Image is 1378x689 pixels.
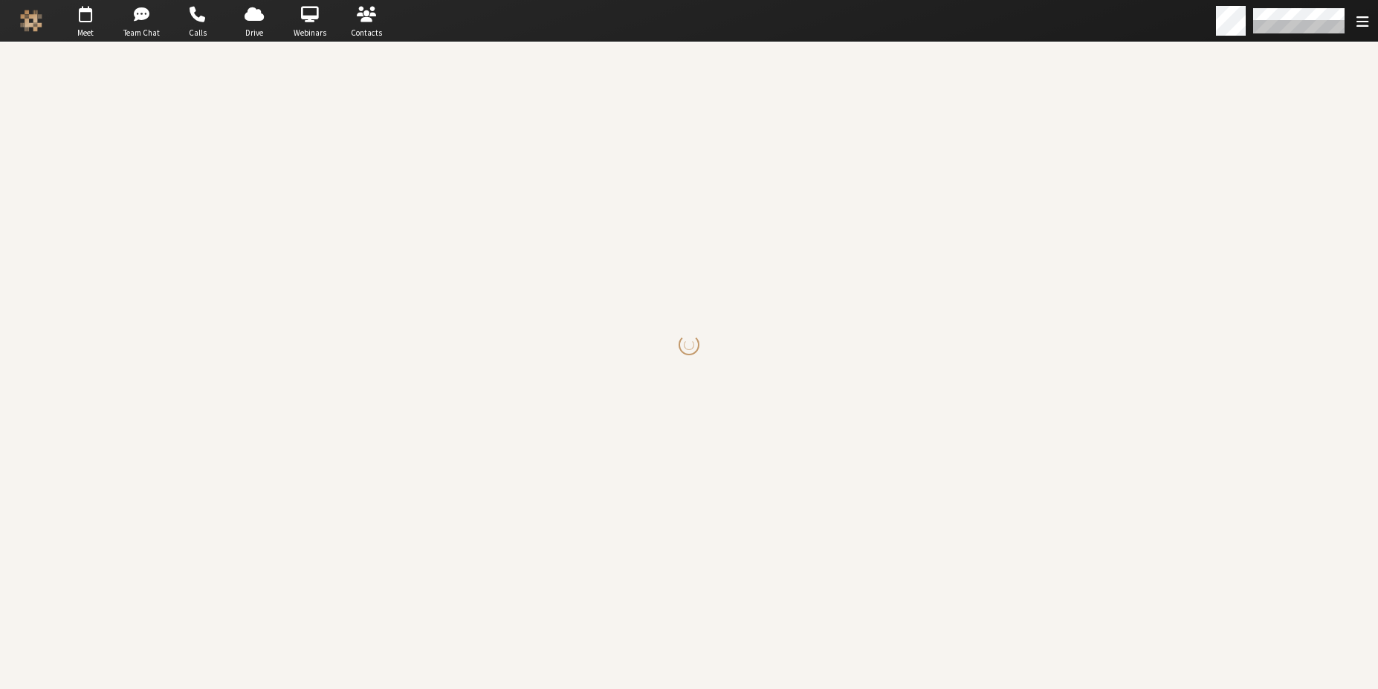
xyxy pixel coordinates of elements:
[20,10,42,32] img: Iotum
[115,27,167,39] span: Team Chat
[340,27,392,39] span: Contacts
[172,27,224,39] span: Calls
[228,27,280,39] span: Drive
[284,27,336,39] span: Webinars
[59,27,111,39] span: Meet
